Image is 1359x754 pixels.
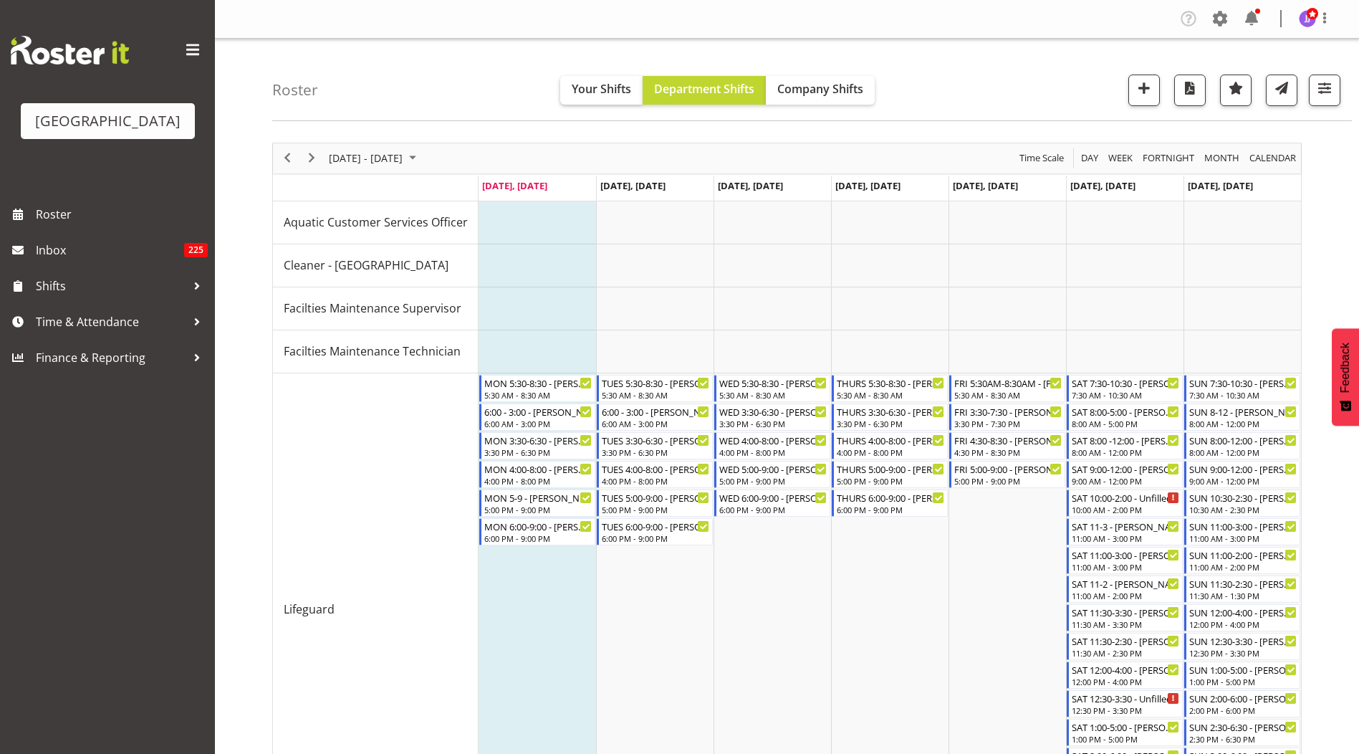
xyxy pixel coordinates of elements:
div: 7:30 AM - 10:30 AM [1189,389,1297,401]
div: [GEOGRAPHIC_DATA] [35,110,181,132]
div: WED 4:00-8:00 - [PERSON_NAME] [719,433,827,447]
div: 5:30 AM - 8:30 AM [602,389,709,401]
span: Lifeguard [284,601,335,618]
div: Lifeguard"s event - SAT 11-3 - Alex Laverty Begin From Saturday, August 30, 2025 at 11:00:00 AM G... [1067,518,1183,545]
div: 5:00 PM - 9:00 PM [484,504,592,515]
div: Lifeguard"s event - TUES 6:00-9:00 - Bradley Barton Begin From Tuesday, August 26, 2025 at 6:00:0... [597,518,713,545]
div: 6:00 - 3:00 - [PERSON_NAME] [484,404,592,419]
div: 6:00 PM - 9:00 PM [602,533,709,544]
div: Lifeguard"s event - THURS 5:30-8:30 - Alex Laverty Begin From Thursday, August 28, 2025 at 5:30:0... [832,375,948,402]
span: Department Shifts [654,81,754,97]
div: 3:30 PM - 7:30 PM [954,418,1062,429]
div: 5:30 AM - 8:30 AM [484,389,592,401]
div: Lifeguard"s event - WED 3:30-6:30 - Drew Nielsen Begin From Wednesday, August 27, 2025 at 3:30:00... [714,404,830,431]
span: Cleaner - [GEOGRAPHIC_DATA] [284,257,448,274]
span: [DATE], [DATE] [482,179,547,192]
td: Facilties Maintenance Supervisor resource [273,287,479,330]
div: Lifeguard"s event - SUN 2:30-6:30 - Milly Turrell Begin From Sunday, August 31, 2025 at 2:30:00 P... [1184,719,1300,746]
button: Previous [278,149,297,167]
span: Time Scale [1018,149,1065,167]
div: Lifeguard"s event - TUES 5:30-8:30 - Thomas Butson Begin From Tuesday, August 26, 2025 at 5:30:00... [597,375,713,402]
div: Lifeguard"s event - THURS 5:00-9:00 - Bradley Barton Begin From Thursday, August 28, 2025 at 5:00... [832,461,948,488]
div: 8:00 AM - 12:00 PM [1189,447,1297,458]
div: 2:00 PM - 6:00 PM [1189,705,1297,716]
div: THURS 4:00-8:00 - [PERSON_NAME] [837,433,944,447]
div: SUN 8-12 - [PERSON_NAME] [1189,404,1297,419]
div: 4:00 PM - 8:00 PM [602,475,709,487]
div: 3:30 PM - 6:30 PM [719,418,827,429]
div: Lifeguard"s event - FRI 5:30AM-8:30AM - Oliver O'Byrne Begin From Friday, August 29, 2025 at 5:30... [949,375,1065,402]
div: 3:30 PM - 6:30 PM [837,418,944,429]
span: [DATE] - [DATE] [327,149,404,167]
div: SAT 9:00-12:00 - [PERSON_NAME] [1072,462,1179,476]
span: [DATE], [DATE] [835,179,901,192]
div: WED 6:00-9:00 - [PERSON_NAME] [719,490,827,505]
div: MON 5:30-8:30 - [PERSON_NAME] [484,376,592,390]
div: 11:30 AM - 2:30 PM [1072,647,1179,659]
div: TUES 4:00-8:00 - [PERSON_NAME] [602,462,709,476]
div: SAT 12:00-4:00 - [PERSON_NAME] [1072,662,1179,677]
div: 11:30 AM - 1:30 PM [1189,590,1297,601]
div: 11:00 AM - 3:00 PM [1072,561,1179,573]
button: Filter Shifts [1309,75,1340,106]
div: 7:30 AM - 10:30 AM [1072,389,1179,401]
div: Lifeguard"s event - SUN 1:00-5:00 - Joshua Keen Begin From Sunday, August 31, 2025 at 1:00:00 PM ... [1184,662,1300,689]
span: [DATE], [DATE] [953,179,1018,192]
div: SUN 7:30-10:30 - [PERSON_NAME] [1189,376,1297,390]
div: Lifeguard"s event - SAT 11-2 - Hamish McKenzie Begin From Saturday, August 30, 2025 at 11:00:00 A... [1067,576,1183,603]
div: Lifeguard"s event - SAT 11:30-2:30 - Drew Nielsen Begin From Saturday, August 30, 2025 at 11:30:0... [1067,633,1183,660]
div: Lifeguard"s event - WED 5:30-8:30 - Hamish McKenzie Begin From Wednesday, August 27, 2025 at 5:30... [714,375,830,402]
div: 4:00 PM - 8:00 PM [484,475,592,487]
div: 6:00 - 3:00 - [PERSON_NAME] [602,404,709,419]
div: SAT 11:30-3:30 - [PERSON_NAME] [1072,605,1179,619]
td: Facilties Maintenance Technician resource [273,330,479,373]
div: 11:00 AM - 3:00 PM [1072,533,1179,544]
div: SAT 1:00-5:00 - [PERSON_NAME] [1072,720,1179,734]
div: 11:00 AM - 2:00 PM [1189,561,1297,573]
div: FRI 5:00-9:00 - [PERSON_NAME] [954,462,1062,476]
div: SUN 2:30-6:30 - [PERSON_NAME] [1189,720,1297,734]
div: WED 5:30-8:30 - [PERSON_NAME] [719,376,827,390]
span: Fortnight [1141,149,1196,167]
img: jade-johnson1105.jpg [1299,10,1316,27]
span: [DATE], [DATE] [718,179,783,192]
button: Highlight an important date within the roster. [1220,75,1252,106]
span: [DATE], [DATE] [1188,179,1253,192]
div: 5:30 AM - 8:30 AM [837,389,944,401]
span: Time & Attendance [36,311,186,333]
span: Day [1080,149,1100,167]
span: Month [1203,149,1241,167]
div: FRI 5:30AM-8:30AM - [PERSON_NAME] [954,376,1062,390]
img: Rosterit website logo [11,36,129,65]
div: Lifeguard"s event - THURS 4:00-8:00 - Madison Brown Begin From Thursday, August 28, 2025 at 4:00:... [832,432,948,459]
div: SUN 9:00-12:00 - [PERSON_NAME] [1189,462,1297,476]
div: 3:30 PM - 6:30 PM [484,447,592,458]
td: Cleaner - Splash Palace resource [273,244,479,287]
div: next period [299,143,324,173]
div: Lifeguard"s event - SAT 11:00-3:00 - Finn Edwards Begin From Saturday, August 30, 2025 at 11:00:0... [1067,547,1183,574]
div: FRI 4:30-8:30 - [PERSON_NAME] [954,433,1062,447]
div: Lifeguard"s event - SAT 12:00-4:00 - Noah Lucy Begin From Saturday, August 30, 2025 at 12:00:00 P... [1067,662,1183,689]
div: Lifeguard"s event - FRI 4:30-8:30 - Alex Laverty Begin From Friday, August 29, 2025 at 4:30:00 PM... [949,432,1065,459]
div: Lifeguard"s event - SUN 9:00-12:00 - Alex Sansom Begin From Sunday, August 31, 2025 at 9:00:00 AM... [1184,461,1300,488]
div: 11:00 AM - 2:00 PM [1072,590,1179,601]
div: TUES 5:00-9:00 - [PERSON_NAME] [602,490,709,505]
div: 5:00 PM - 9:00 PM [602,504,709,515]
div: 5:30 AM - 8:30 AM [954,389,1062,401]
div: 5:00 PM - 9:00 PM [837,475,944,487]
div: August 25 - 31, 2025 [324,143,425,173]
div: 12:00 PM - 4:00 PM [1189,619,1297,630]
button: Send a list of all shifts for the selected filtered period to all rostered employees. [1266,75,1297,106]
div: SAT 8:00 -12:00 - [PERSON_NAME] [1072,433,1179,447]
div: 6:00 AM - 3:00 PM [602,418,709,429]
div: Lifeguard"s event - SAT 8:00 -12:00 - Riley Crosbie Begin From Saturday, August 30, 2025 at 8:00:... [1067,432,1183,459]
div: THURS 5:30-8:30 - [PERSON_NAME] [837,376,944,390]
div: 12:30 PM - 3:30 PM [1072,705,1179,716]
div: Lifeguard"s event - SAT 7:30-10:30 - Hamish McKenzie Begin From Saturday, August 30, 2025 at 7:30... [1067,375,1183,402]
div: 5:00 PM - 9:00 PM [954,475,1062,487]
div: Lifeguard"s event - MON 4:00-8:00 - Ajay Smith Begin From Monday, August 25, 2025 at 4:00:00 PM G... [479,461,595,488]
div: Lifeguard"s event - SUN 8-12 - Ajay Smith Begin From Sunday, August 31, 2025 at 8:00:00 AM GMT+12... [1184,404,1300,431]
span: Inbox [36,239,184,261]
div: Lifeguard"s event - SUN 8:00-12:00 - Oliver O'Byrne Begin From Sunday, August 31, 2025 at 8:00:00... [1184,432,1300,459]
div: Lifeguard"s event - WED 6:00-9:00 - Jayden Horsley Begin From Wednesday, August 27, 2025 at 6:00:... [714,490,830,517]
